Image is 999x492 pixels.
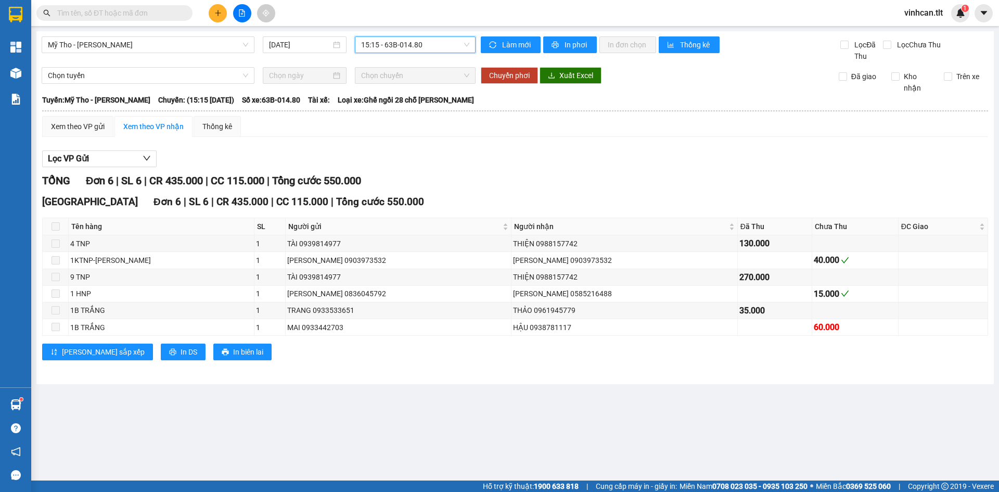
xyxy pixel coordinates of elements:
[680,39,711,51] span: Thống kê
[952,71,983,82] span: Trên xe
[144,174,147,187] span: |
[812,218,898,235] th: Chưa Thu
[513,255,736,266] div: [PERSON_NAME] 0903973532
[543,36,597,53] button: printerIn phơi
[48,37,248,53] span: Mỹ Tho - Hồ Chí Minh
[51,121,105,132] div: Xem theo VP gửi
[513,288,736,299] div: [PERSON_NAME] 0585216488
[256,255,284,266] div: 1
[272,174,361,187] span: Tổng cước 550.000
[121,174,142,187] span: SL 6
[213,344,272,360] button: printerIn biên lai
[211,196,214,208] span: |
[514,221,727,232] span: Người nhận
[513,322,736,333] div: HẬU 0938781117
[11,423,21,433] span: question-circle
[42,96,150,104] b: Tuyến: Mỹ Tho - [PERSON_NAME]
[50,348,58,357] span: sort-ascending
[189,196,209,208] span: SL 6
[814,321,896,334] div: 60.000
[599,36,656,53] button: In đơn chọn
[42,150,157,167] button: Lọc VP Gửi
[481,36,541,53] button: syncLàm mới
[361,68,469,83] span: Chọn chuyến
[256,305,284,316] div: 1
[62,346,145,358] span: [PERSON_NAME] sắp xếp
[6,74,232,102] div: [PERSON_NAME]
[361,37,469,53] span: 15:15 - 63B-014.80
[739,271,810,284] div: 270.000
[11,447,21,457] span: notification
[287,305,510,316] div: TRANG 0933533651
[899,481,900,492] span: |
[739,237,810,250] div: 130.000
[10,42,21,53] img: dashboard-icon
[70,305,252,316] div: 1B TRẮNG
[962,5,969,12] sup: 1
[269,70,331,81] input: Chọn ngày
[680,481,808,492] span: Miền Nam
[267,174,270,187] span: |
[288,221,501,232] span: Người gửi
[565,39,588,51] span: In phơi
[222,348,229,357] span: printer
[42,196,138,208] span: [GEOGRAPHIC_DATA]
[586,481,588,492] span: |
[287,322,510,333] div: MAI 0933442703
[331,196,334,208] span: |
[242,94,300,106] span: Số xe: 63B-014.80
[143,154,151,162] span: down
[513,271,736,283] div: THIỆN 0988157742
[256,238,284,249] div: 1
[70,255,252,266] div: 1KTNP-[PERSON_NAME]
[70,288,252,299] div: 1 HNP
[896,6,951,19] span: vinhcan.tlt
[238,9,246,17] span: file-add
[287,238,510,249] div: TÀI 0939814977
[979,8,989,18] span: caret-down
[184,196,186,208] span: |
[540,67,601,84] button: downloadXuất Excel
[256,271,284,283] div: 1
[11,470,21,480] span: message
[233,346,263,358] span: In biên lai
[841,256,849,264] span: check
[206,174,208,187] span: |
[308,94,330,106] span: Tài xế:
[481,67,538,84] button: Chuyển phơi
[43,9,50,17] span: search
[659,36,720,53] button: bar-chartThống kê
[233,4,251,22] button: file-add
[276,196,328,208] span: CC 115.000
[10,94,21,105] img: solution-icon
[559,70,593,81] span: Xuất Excel
[287,271,510,283] div: TÀI 0939814977
[86,174,113,187] span: Đơn 6
[534,482,579,490] strong: 1900 633 818
[336,196,424,208] span: Tổng cước 550.000
[57,7,180,19] input: Tìm tên, số ĐT hoặc mã đơn
[814,254,896,267] div: 40.000
[161,344,206,360] button: printerIn DS
[963,5,967,12] span: 1
[900,71,936,94] span: Kho nhận
[816,481,891,492] span: Miền Bắc
[847,71,880,82] span: Đã giao
[901,221,977,232] span: ĐC Giao
[48,68,248,83] span: Chọn tuyến
[181,346,197,358] span: In DS
[10,68,21,79] img: warehouse-icon
[209,4,227,22] button: plus
[269,39,331,51] input: 11/09/2025
[846,482,891,490] strong: 0369 525 060
[814,287,896,300] div: 15.000
[116,174,119,187] span: |
[489,41,498,49] span: sync
[483,481,579,492] span: Hỗ trợ kỹ thuật:
[256,288,284,299] div: 1
[548,72,555,80] span: download
[254,218,286,235] th: SL
[596,481,677,492] span: Cung cấp máy in - giấy in:
[739,304,810,317] div: 35.000
[287,288,510,299] div: [PERSON_NAME] 0836045792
